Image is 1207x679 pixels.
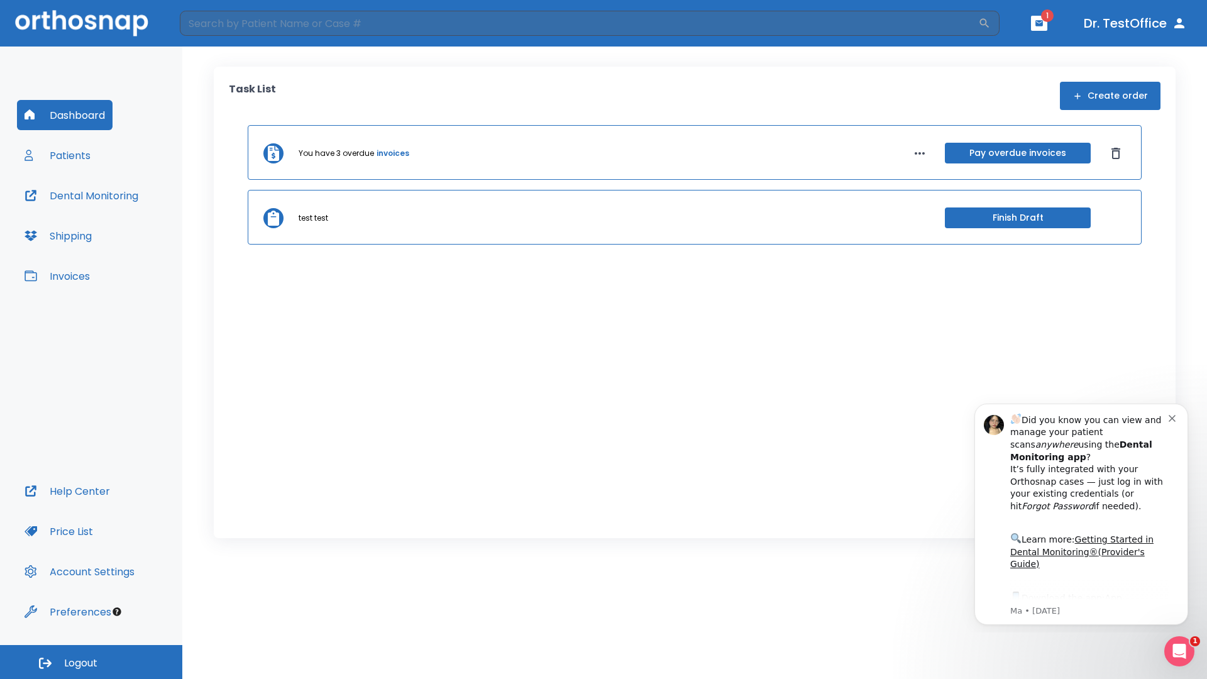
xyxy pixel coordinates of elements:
[180,11,978,36] input: Search by Patient Name or Case #
[55,197,213,262] div: Download the app: | ​ Let us know if you need help getting started!
[1164,636,1194,666] iframe: Intercom live chat
[1106,143,1126,163] button: Dismiss
[17,597,119,627] button: Preferences
[55,201,167,223] a: App Store
[1041,9,1054,22] span: 1
[945,143,1091,163] button: Pay overdue invoices
[17,140,98,170] button: Patients
[1190,636,1200,646] span: 1
[1079,12,1192,35] button: Dr. TestOffice
[17,476,118,506] button: Help Center
[229,82,276,110] p: Task List
[945,207,1091,228] button: Finish Draft
[111,606,123,617] div: Tooltip anchor
[956,392,1207,632] iframe: Intercom notifications message
[299,148,374,159] p: You have 3 overdue
[17,180,146,211] button: Dental Monitoring
[17,100,113,130] button: Dashboard
[17,221,99,251] button: Shipping
[377,148,409,159] a: invoices
[15,10,148,36] img: Orthosnap
[1060,82,1160,110] button: Create order
[213,19,223,30] button: Dismiss notification
[17,516,101,546] button: Price List
[17,556,142,587] button: Account Settings
[55,213,213,224] p: Message from Ma, sent 7w ago
[64,656,97,670] span: Logout
[17,261,97,291] button: Invoices
[299,213,328,224] p: test test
